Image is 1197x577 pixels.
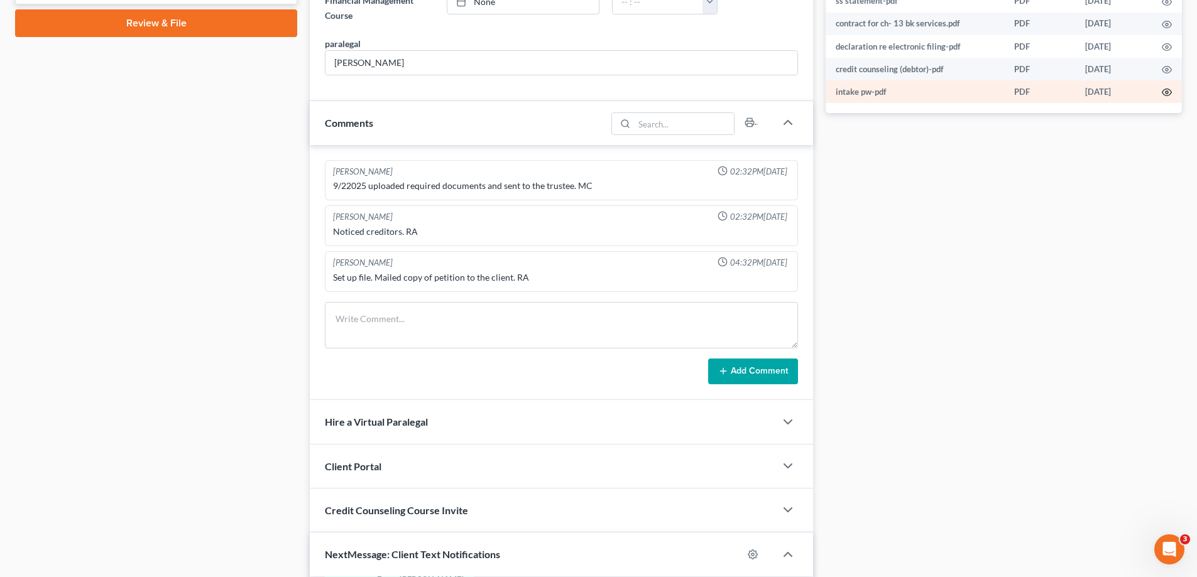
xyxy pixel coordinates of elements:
input: -- [325,51,797,75]
span: NextMessage: Client Text Notifications [325,548,500,560]
div: 9/22025 uploaded required documents and sent to the trustee. MC [333,180,790,192]
span: Client Portal [325,460,381,472]
div: Noticed creditors. RA [333,225,790,238]
td: contract for ch- 13 bk services.pdf [826,13,1004,35]
div: Set up file. Mailed copy of petition to the client. RA [333,271,790,284]
input: Search... [635,113,735,134]
span: 02:32PM[DATE] [730,211,787,223]
iframe: Intercom live chat [1154,534,1184,564]
div: [PERSON_NAME] [333,257,393,269]
td: PDF [1004,35,1075,58]
td: [DATE] [1075,35,1152,58]
td: declaration re electronic filing-pdf [826,35,1004,58]
span: Comments [325,117,373,129]
td: intake pw-pdf [826,80,1004,103]
div: [PERSON_NAME] [333,211,393,223]
span: Credit Counseling Course Invite [325,504,468,516]
div: paralegal [325,37,361,50]
td: [DATE] [1075,80,1152,103]
td: [DATE] [1075,13,1152,35]
span: Hire a Virtual Paralegal [325,416,428,428]
td: [DATE] [1075,58,1152,80]
td: PDF [1004,13,1075,35]
span: 3 [1180,534,1190,544]
div: [PERSON_NAME] [333,166,393,178]
a: Review & File [15,9,297,37]
td: PDF [1004,80,1075,103]
span: 04:32PM[DATE] [730,257,787,269]
button: Add Comment [708,359,798,385]
td: PDF [1004,58,1075,80]
td: credit counseling (debtor)-pdf [826,58,1004,80]
span: 02:32PM[DATE] [730,166,787,178]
